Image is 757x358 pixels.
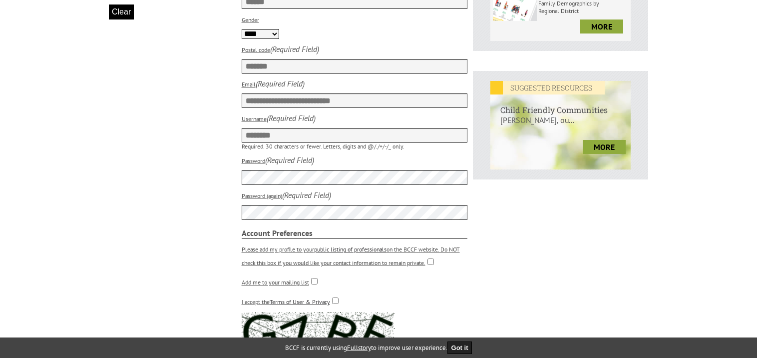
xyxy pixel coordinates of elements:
[490,94,631,115] h6: Child Friendly Communities
[270,44,319,54] i: (Required Field)
[270,298,330,305] a: Terms of User & Privacy
[242,142,468,150] p: Required. 30 characters or fewer. Letters, digits and @/./+/-/_ only.
[242,245,460,266] label: Please add my profile to your on the BCCF website. Do NOT check this box if you would like your c...
[267,113,316,123] i: (Required Field)
[242,16,259,23] label: Gender
[580,19,623,33] a: more
[242,80,256,88] label: Email
[242,46,270,53] label: Postal code
[242,192,282,199] label: Password (again)
[490,115,631,135] p: [PERSON_NAME], ou...
[314,245,386,253] a: public listing of professionals
[242,157,265,164] label: Password
[447,341,472,354] button: Got it
[256,78,305,88] i: (Required Field)
[242,228,468,238] strong: Account Preferences
[282,190,331,200] i: (Required Field)
[583,140,626,154] a: more
[347,343,371,352] a: Fullstory
[242,278,309,286] label: Add me to your mailing list
[242,115,267,122] label: Username
[109,4,134,19] button: Clear
[265,155,314,165] i: (Required Field)
[242,298,330,305] label: I accept the
[490,81,605,94] em: SUGGESTED RESOURCES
